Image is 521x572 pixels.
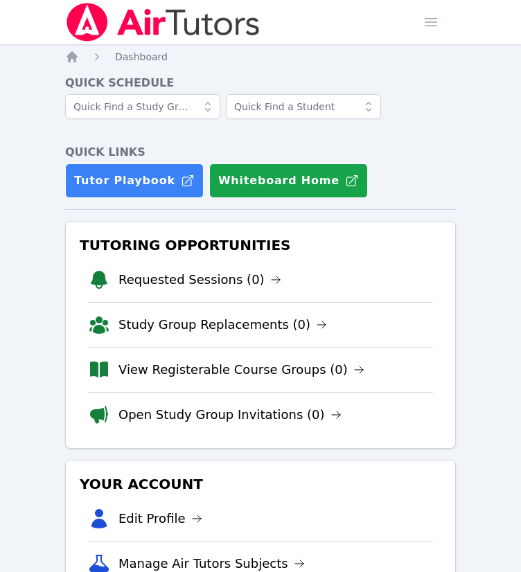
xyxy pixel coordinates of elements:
[65,3,261,42] img: Air Tutors
[65,50,456,64] nav: Breadcrumb
[65,163,204,198] a: Tutor Playbook
[115,50,168,64] a: Dashboard
[118,270,281,289] a: Requested Sessions (0)
[77,472,444,497] h3: Your Account
[115,51,168,62] span: Dashboard
[209,163,368,198] button: Whiteboard Home
[118,360,364,379] a: View Registerable Course Groups (0)
[77,233,444,258] h3: Tutoring Opportunities
[118,405,342,424] a: Open Study Group Invitations (0)
[226,94,381,119] input: Quick Find a Student
[65,144,456,161] h4: Quick Links
[118,315,327,334] a: Study Group Replacements (0)
[118,509,202,528] a: Edit Profile
[65,94,220,119] input: Quick Find a Study Group
[65,75,456,91] h4: Quick Schedule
